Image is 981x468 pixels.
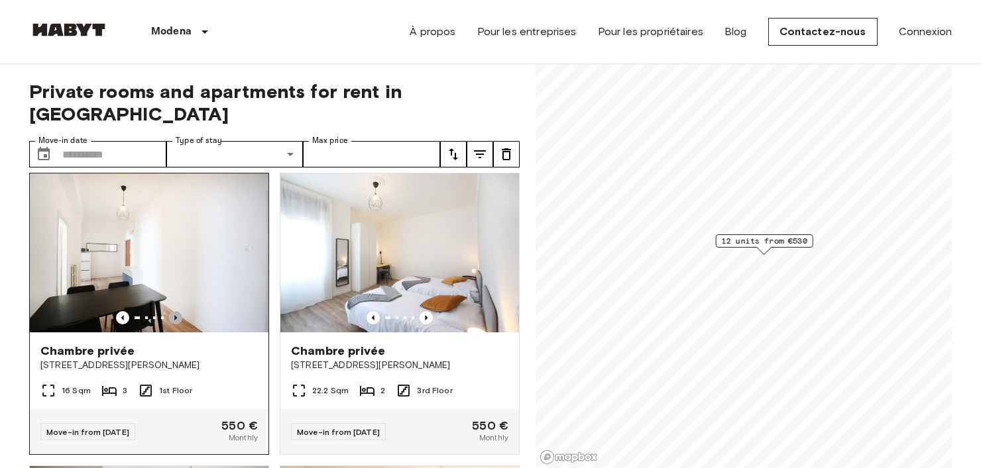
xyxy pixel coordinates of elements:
label: Type of stay [176,135,222,146]
span: 3rd Floor [417,385,452,397]
span: 550 € [221,420,258,432]
a: Connexion [899,24,952,40]
span: 2 [380,385,385,397]
span: Monthly [229,432,258,444]
span: Private rooms and apartments for rent in [GEOGRAPHIC_DATA] [29,80,520,125]
span: 3 [123,385,127,397]
label: Move-in date [38,135,87,146]
div: Map marker [716,234,813,255]
a: À propos [410,24,455,40]
button: Previous image [420,311,433,324]
button: Previous image [169,311,182,324]
button: tune [440,141,467,167]
span: Chambre privée [291,343,385,359]
img: Habyt [29,23,109,36]
span: 550 € [472,420,508,432]
a: Blog [724,24,747,40]
a: Pour les propriétaires [598,24,703,40]
button: Previous image [367,311,380,324]
a: Marketing picture of unit IT-22-001-001-02HPrevious imagePrevious imageChambre privée[STREET_ADDR... [29,173,269,455]
span: Move-in from [DATE] [46,427,129,437]
img: Marketing picture of unit IT-22-001-020-01H [280,173,519,332]
span: Chambre privée [40,343,135,359]
span: Move-in from [DATE] [297,427,380,437]
button: Choose date [30,141,57,167]
button: tune [467,141,493,167]
label: Max price [312,135,348,146]
p: Modena [151,24,192,40]
button: tune [493,141,520,167]
span: 1st Floor [159,385,192,397]
span: 16 Sqm [62,385,91,397]
a: Mapbox logo [540,449,598,465]
span: 22.2 Sqm [312,385,349,397]
a: Pour les entreprises [477,24,577,40]
span: 12 units from €530 [722,235,807,247]
span: [STREET_ADDRESS][PERSON_NAME] [40,359,258,372]
img: Marketing picture of unit IT-22-001-001-02H [30,173,268,332]
a: Marketing picture of unit IT-22-001-020-01HPrevious imagePrevious imageChambre privée[STREET_ADDR... [280,173,520,455]
span: [STREET_ADDRESS][PERSON_NAME] [291,359,508,372]
span: Monthly [479,432,508,444]
button: Previous image [116,311,129,324]
a: Contactez-nous [768,18,878,46]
